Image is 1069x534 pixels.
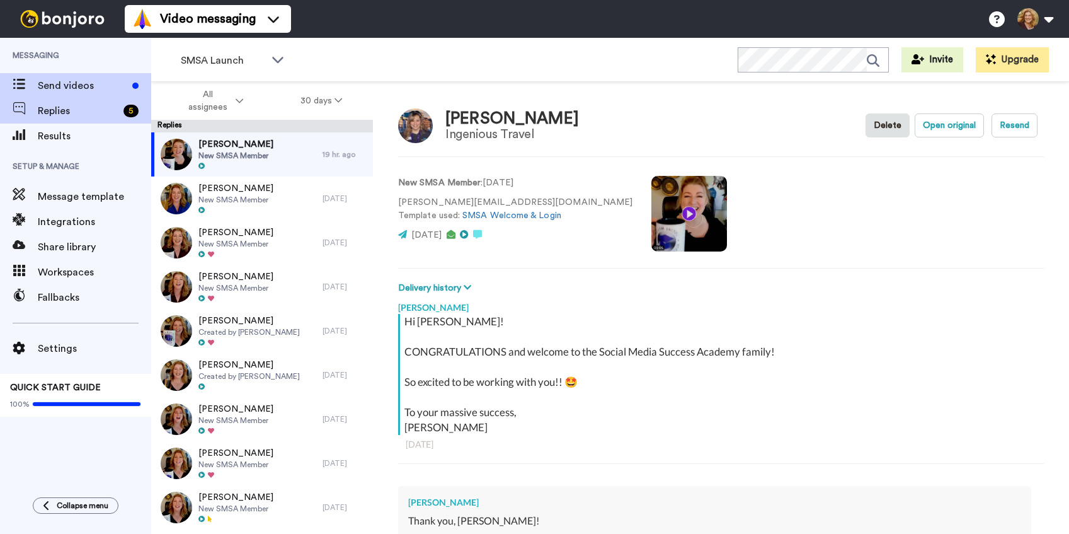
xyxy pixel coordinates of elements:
[915,113,984,137] button: Open original
[198,371,300,381] span: Created by [PERSON_NAME]
[408,496,1021,509] div: [PERSON_NAME]
[398,177,632,190] p: : [DATE]
[404,314,1041,435] div: Hi [PERSON_NAME]! CONGRATULATIONS and welcome to the Social Media Success Academy family! So exci...
[406,438,1036,451] div: [DATE]
[323,502,367,513] div: [DATE]
[323,282,367,292] div: [DATE]
[198,151,273,161] span: New SMSA Member
[462,211,561,220] a: SMSA Welcome & Login
[161,183,192,214] img: f9d686b5-8355-4c98-bc0d-a1e3b6c73e9d-thumb.jpg
[161,403,192,435] img: 5d83acbb-3b57-4a5c-9cea-a253142c0c16-thumb.jpg
[323,194,367,204] div: [DATE]
[38,290,151,305] span: Fallbacks
[323,414,367,424] div: [DATE]
[198,195,273,205] span: New SMSA Member
[161,271,192,303] img: 43eb7f1f-8c39-4d54-967c-7bf0fcfce051-thumb.jpg
[323,149,367,160] div: 19 hr. ago
[198,359,300,371] span: [PERSON_NAME]
[151,221,373,265] a: [PERSON_NAME]New SMSA Member[DATE]
[38,78,127,93] span: Send videos
[198,415,273,426] span: New SMSA Member
[398,295,1044,314] div: [PERSON_NAME]
[161,359,192,391] img: ad939271-50f9-4961-ab0e-5791db925ee1-thumb.jpg
[151,353,373,397] a: [PERSON_NAME]Created by [PERSON_NAME][DATE]
[33,497,118,514] button: Collapse menu
[411,231,442,240] span: [DATE]
[198,327,300,337] span: Created by [PERSON_NAME]
[15,10,110,28] img: bj-logo-header-white.svg
[161,139,192,170] img: a8309039-226b-4d31-a94d-9d59896e70c5-thumb.jpg
[901,47,963,73] button: Invite
[398,178,481,187] strong: New SMSA Member
[160,10,256,28] span: Video messaging
[38,214,151,229] span: Integrations
[398,108,433,143] img: Image of Maria Stefanopoulos
[272,90,371,112] button: 30 days
[161,492,192,523] img: e2cf4e0b-dda9-4bfa-93bf-ef62967819cf-thumb.jpg
[151,120,373,132] div: Replies
[198,315,300,327] span: [PERSON_NAME]
[38,341,151,356] span: Settings
[151,132,373,177] a: [PERSON_NAME]New SMSA Member19 hr. ago
[866,113,910,137] button: Delete
[198,270,273,283] span: [PERSON_NAME]
[181,53,265,68] span: SMSA Launch
[445,127,579,141] div: Ingenious Travel
[198,504,273,514] span: New SMSA Member
[323,458,367,468] div: [DATE]
[976,47,1049,73] button: Upgrade
[398,196,632,223] p: [PERSON_NAME][EMAIL_ADDRESS][DOMAIN_NAME] Template used:
[323,326,367,336] div: [DATE]
[38,129,151,144] span: Results
[10,383,101,392] span: QUICK START GUIDE
[198,460,273,470] span: New SMSA Member
[198,239,273,249] span: New SMSA Member
[182,88,233,113] span: All assignees
[198,283,273,293] span: New SMSA Member
[151,485,373,530] a: [PERSON_NAME]New SMSA Member[DATE]
[445,110,579,128] div: [PERSON_NAME]
[151,177,373,221] a: [PERSON_NAME]New SMSA Member[DATE]
[57,501,108,511] span: Collapse menu
[10,399,30,409] span: 100%
[151,441,373,485] a: [PERSON_NAME]New SMSA Member[DATE]
[161,315,192,347] img: 01e062ed-77d6-4561-9dc6-f25b2e86aeb3-thumb.jpg
[323,370,367,380] div: [DATE]
[198,403,273,415] span: [PERSON_NAME]
[198,447,273,460] span: [PERSON_NAME]
[992,113,1038,137] button: Resend
[38,189,151,204] span: Message template
[151,397,373,441] a: [PERSON_NAME]New SMSA Member[DATE]
[398,281,475,295] button: Delivery history
[198,226,273,239] span: [PERSON_NAME]
[38,240,151,255] span: Share library
[123,105,139,117] div: 5
[198,138,273,151] span: [PERSON_NAME]
[198,491,273,504] span: [PERSON_NAME]
[38,265,151,280] span: Workspaces
[198,182,273,195] span: [PERSON_NAME]
[161,448,192,479] img: 5d5ec3dc-b805-46f9-b30d-cc06e399101c-thumb.jpg
[151,265,373,309] a: [PERSON_NAME]New SMSA Member[DATE]
[151,309,373,353] a: [PERSON_NAME]Created by [PERSON_NAME][DATE]
[132,9,152,29] img: vm-color.svg
[154,83,272,119] button: All assignees
[38,103,118,119] span: Replies
[161,227,192,258] img: 527fb8b0-c015-4a7f-aaa9-e8dd7e45bed6-thumb.jpg
[323,238,367,248] div: [DATE]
